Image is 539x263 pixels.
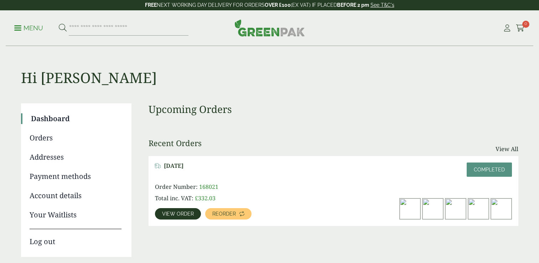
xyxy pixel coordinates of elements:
[30,171,121,182] a: Payment methods
[31,113,121,124] a: Dashboard
[164,163,183,169] span: [DATE]
[199,183,218,191] span: 168021
[423,198,443,219] img: Cadbury-1-300x200.jpg
[496,145,518,153] a: View All
[370,2,394,8] a: See T&C's
[212,211,236,216] span: Reorder
[234,19,305,36] img: GreenPak Supplies
[155,183,198,191] span: Order Number:
[445,198,466,219] img: Douwe-Egberts-Black-1-300x200.jpg
[14,24,43,32] p: Menu
[516,23,525,33] a: 0
[195,194,216,202] bdi: 332.03
[30,152,121,163] a: Addresses
[205,208,252,220] a: Reorder
[503,25,512,32] i: My Account
[14,24,43,31] a: Menu
[155,208,201,220] a: View order
[21,46,518,86] h1: Hi [PERSON_NAME]
[145,2,157,8] strong: FREE
[491,198,512,219] img: PG-tips-1-300x200.jpg
[155,194,193,202] span: Total inc. VAT:
[400,198,420,219] img: bovril-1_2-300x200.jpg
[265,2,291,8] strong: OVER £100
[522,21,529,28] span: 0
[337,2,369,8] strong: BEFORE 2 pm
[30,190,121,201] a: Account details
[30,210,121,220] a: Your Waitlists
[474,167,505,172] span: Completed
[468,198,489,219] img: douwe-egberts-white-1_2-300x200.jpg
[162,211,194,216] span: View order
[30,229,121,247] a: Log out
[149,103,518,115] h3: Upcoming Orders
[30,133,121,143] a: Orders
[195,194,198,202] span: £
[516,25,525,32] i: Cart
[149,138,202,148] h3: Recent Orders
